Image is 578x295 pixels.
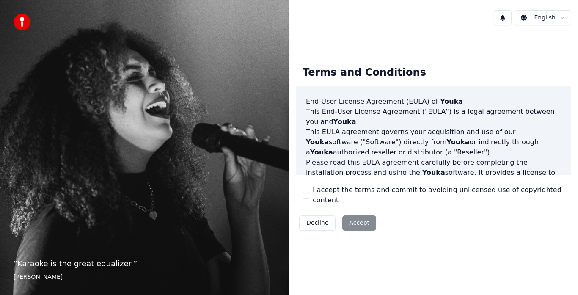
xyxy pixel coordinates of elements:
[14,258,275,270] p: “ Karaoke is the great equalizer. ”
[306,96,561,107] h3: End-User License Agreement (EULA) of
[299,215,336,231] button: Decline
[447,138,470,146] span: Youka
[296,59,433,86] div: Terms and Conditions
[14,14,30,30] img: youka
[14,273,275,281] footer: [PERSON_NAME]
[333,118,356,126] span: Youka
[306,107,561,127] p: This End-User License Agreement ("EULA") is a legal agreement between you and
[440,97,463,105] span: Youka
[310,148,333,156] span: Youka
[313,185,564,205] label: I accept the terms and commit to avoiding unlicensed use of copyrighted content
[422,168,445,176] span: Youka
[306,127,561,157] p: This EULA agreement governs your acquisition and use of our software ("Software") directly from o...
[306,138,329,146] span: Youka
[306,157,561,198] p: Please read this EULA agreement carefully before completing the installation process and using th...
